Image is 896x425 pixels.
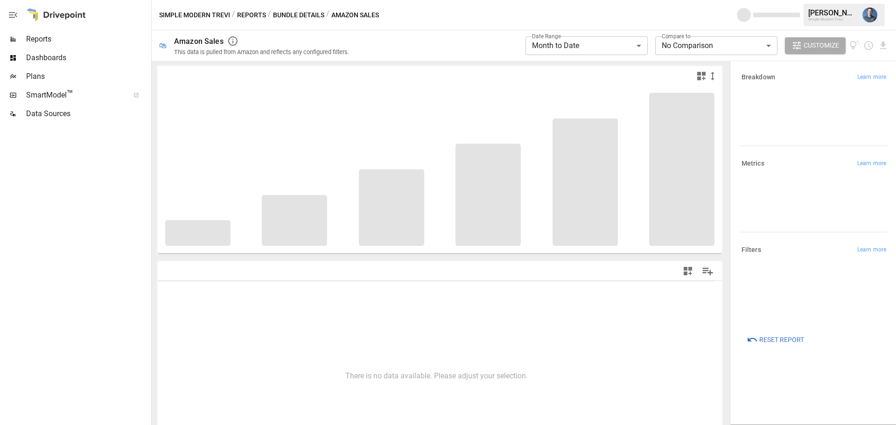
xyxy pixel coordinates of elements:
[697,261,718,282] button: Manage Columns
[857,245,886,255] span: Learn more
[857,73,886,82] span: Learn more
[742,245,761,255] h6: Filters
[857,2,883,28] button: Mike Beckham
[862,7,877,22] img: Mike Beckham
[159,9,230,21] button: Simple Modern Trevi
[759,334,804,346] span: Reset Report
[26,90,123,101] span: SmartModel
[532,32,561,40] label: Date Range
[232,9,235,21] div: /
[808,8,857,17] div: [PERSON_NAME]
[742,72,775,83] h6: Breakdown
[532,41,579,50] span: Month to Date
[159,41,167,50] div: 🛍
[662,32,691,40] label: Compare to
[26,34,149,45] span: Reports
[268,9,271,21] div: /
[174,49,349,56] div: This data is pulled from Amazon and reflects any configured filters.
[878,40,889,51] button: Download report
[345,371,528,382] p: There is no data available. Please adjust your selection.
[273,9,324,21] button: Bundle Details
[26,108,149,119] span: Data Sources
[742,159,764,169] h6: Metrics
[808,17,857,21] div: Simple Modern Trevi
[863,40,874,51] button: Schedule report
[740,331,811,348] button: Reset Report
[804,40,839,51] span: Customize
[26,71,149,82] span: Plans
[26,52,149,63] span: Dashboards
[849,37,860,54] button: View documentation
[174,37,224,46] div: Amazon Sales
[237,9,266,21] button: Reports
[857,159,886,168] span: Learn more
[785,37,846,54] button: Customize
[326,9,329,21] div: /
[655,36,777,55] div: No Comparison
[67,88,73,100] span: ™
